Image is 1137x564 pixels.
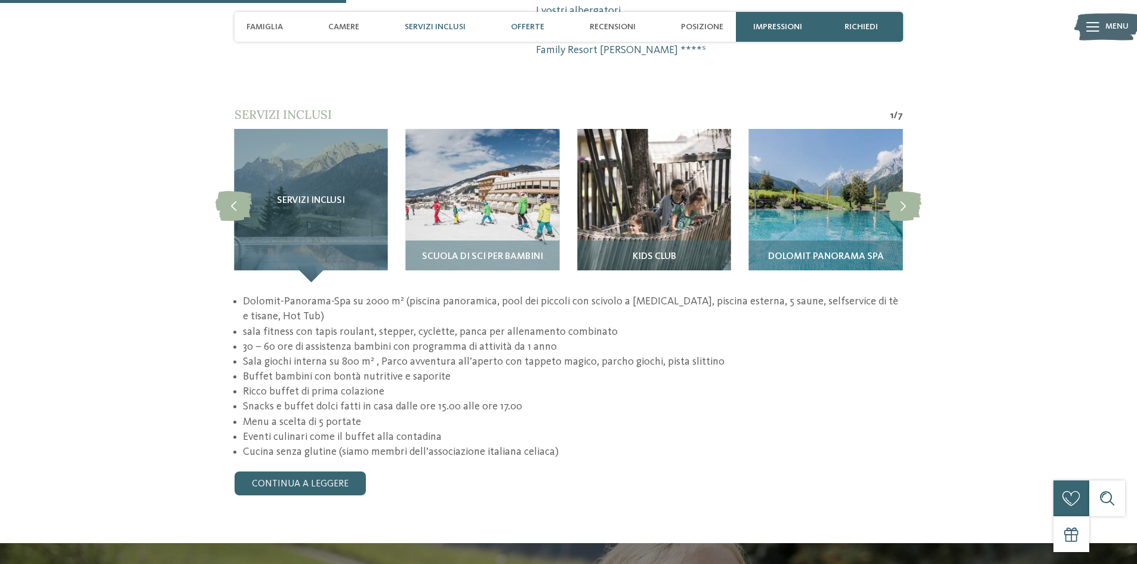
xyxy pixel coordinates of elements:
img: Il nostro family hotel a Sesto, il vostro rifugio sulle Dolomiti. [577,129,731,282]
li: Snacks e buffet dolci fatti in casa dalle ore 15.00 alle ore 17.00 [243,399,902,414]
span: Offerte [511,22,544,32]
span: Impressioni [753,22,802,32]
img: Il nostro family hotel a Sesto, il vostro rifugio sulle Dolomiti. [749,129,902,282]
a: continua a leggere [235,471,366,495]
li: Ricco buffet di prima colazione [243,384,902,399]
span: Dolomit Panorama SPA [768,252,884,263]
li: Dolomit-Panorama-Spa su 2000 m² (piscina panoramica, pool dei piccoli con scivolo a [MEDICAL_DATA... [243,294,902,324]
span: Recensioni [590,22,636,32]
span: Kids Club [633,252,676,263]
li: Buffet bambini con bontà nutritive e saporite [243,369,902,384]
li: 30 – 60 ore di assistenza bambini con programma di attività da 1 anno [243,340,902,355]
span: richiedi [845,22,878,32]
span: 7 [898,109,903,122]
span: Servizi inclusi [405,22,466,32]
img: Il nostro family hotel a Sesto, il vostro rifugio sulle Dolomiti. [406,129,559,282]
span: Family Resort [PERSON_NAME] ****ˢ [536,43,902,58]
span: Servizi inclusi [277,196,345,207]
span: 1 [890,109,893,122]
span: Famiglia [246,22,283,32]
li: Menu a scelta di 5 portate [243,415,902,430]
span: Scuola di sci per bambini [422,252,543,263]
li: Sala giochi interna su 800 m² , Parco avventura all’aperto con tappeto magico, parcho giochi, pis... [243,355,902,369]
li: Eventi culinari come il buffet alla contadina [243,430,902,445]
span: / [893,109,898,122]
span: Camere [328,22,359,32]
span: Servizi inclusi [235,107,332,122]
li: sala fitness con tapis roulant, stepper, cyclette, panca per allenamento combinato [243,325,902,340]
span: Posizione [681,22,723,32]
span: I vostri albergatori [536,4,902,19]
li: Cucina senza glutine (siamo membri dell’associazione italiana celiaca) [243,445,902,460]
